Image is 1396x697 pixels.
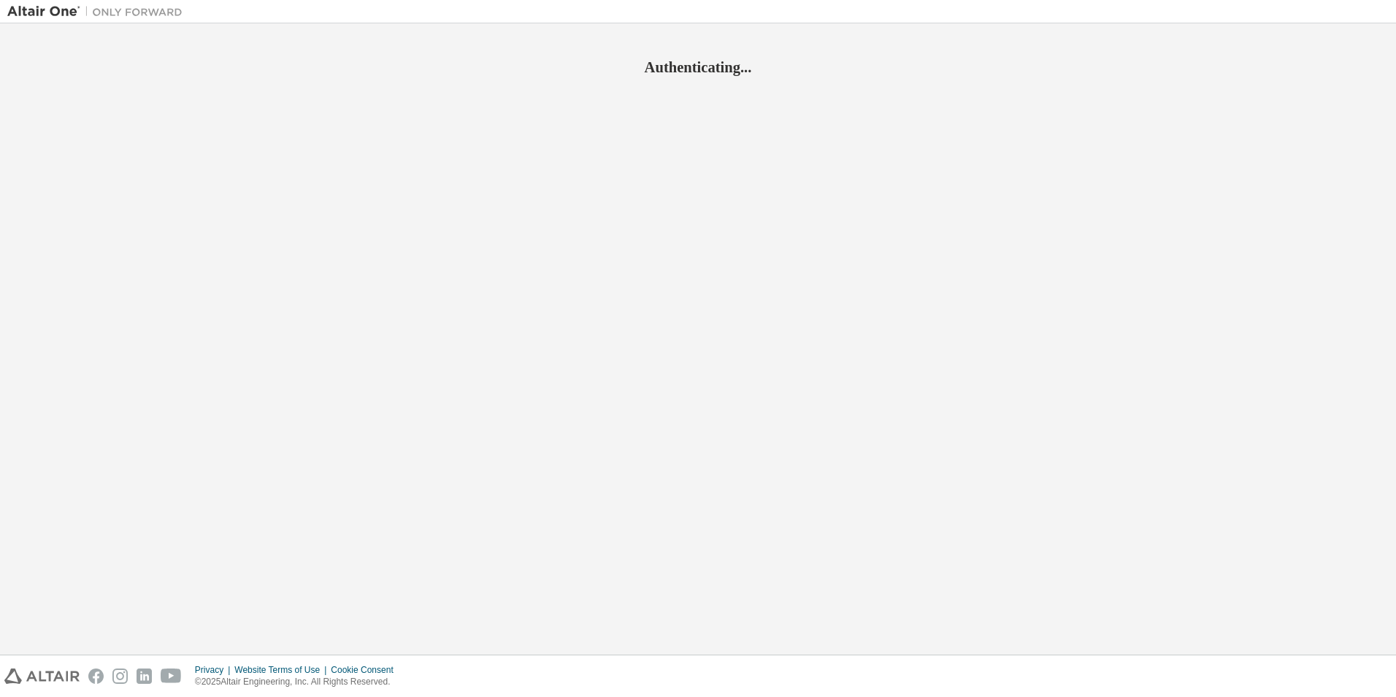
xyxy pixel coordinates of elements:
[234,664,331,676] div: Website Terms of Use
[161,669,182,684] img: youtube.svg
[112,669,128,684] img: instagram.svg
[137,669,152,684] img: linkedin.svg
[195,664,234,676] div: Privacy
[7,58,1389,77] h2: Authenticating...
[331,664,402,676] div: Cookie Consent
[7,4,190,19] img: Altair One
[195,676,402,688] p: © 2025 Altair Engineering, Inc. All Rights Reserved.
[88,669,104,684] img: facebook.svg
[4,669,80,684] img: altair_logo.svg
